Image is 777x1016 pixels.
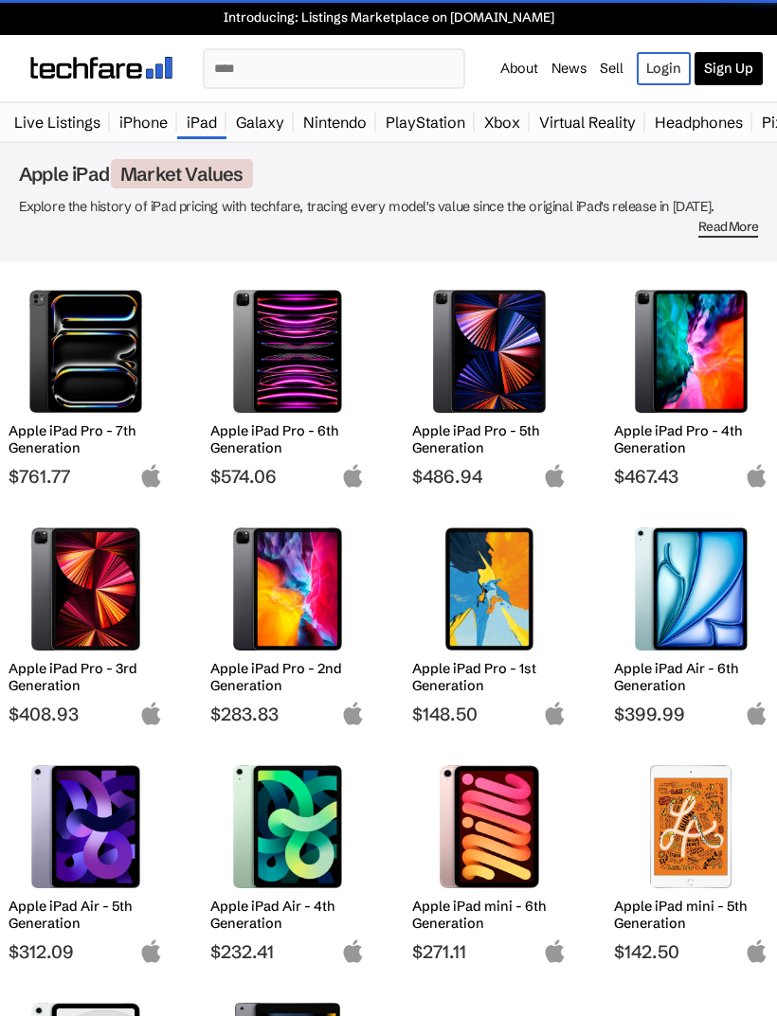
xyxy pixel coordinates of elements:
[9,465,163,488] span: $761.77
[5,103,110,141] a: Live Listings
[177,103,226,141] a: iPad
[9,660,163,694] h2: Apple iPad Pro - 3rd Generation
[341,464,365,488] img: apple-logo
[614,465,768,488] span: $467.43
[412,898,567,932] h2: Apple iPad mini - 6th Generation
[341,702,365,725] img: apple-logo
[19,219,758,235] div: Read More
[9,940,163,963] span: $312.09
[745,702,768,725] img: apple-logo
[210,703,365,725] span: $283.83
[530,103,645,141] a: Virtual Reality
[695,52,763,85] a: Sign Up
[645,103,752,141] a: Headphones
[19,162,758,186] h1: Apple iPad
[210,940,365,963] span: $232.41
[210,660,365,694] h2: Apple iPad Pro - 2nd Generation
[500,60,538,77] a: About
[225,290,351,413] img: Apple iPad Pro 6th Generation
[404,280,575,488] a: Apple iPad Pro 5th Generation Apple iPad Pro - 5th Generation $486.94 apple-logo
[412,465,567,488] span: $486.94
[605,756,777,963] a: Apple iPad mini 5th Generation Apple iPad mini - 5th Generation $142.50 apple-logo
[605,518,777,725] a: Apple iPad Air 6th Generation Apple iPad Air - 6th Generation $399.99 apple-logo
[605,280,777,488] a: Apple iPad Pro 4th Generation Apple iPad Pro - 4th Generation $467.43 apple-logo
[202,756,373,963] a: Apple iPad Air 4th Generation Apple iPad Air - 4th Generation $232.41 apple-logo
[637,52,691,85] a: Login
[210,422,365,456] h2: Apple iPad Pro - 6th Generation
[551,60,587,77] a: News
[139,702,163,725] img: apple-logo
[475,103,530,141] a: Xbox
[543,939,567,963] img: apple-logo
[202,280,373,488] a: Apple iPad Pro 6th Generation Apple iPad Pro - 6th Generation $574.06 apple-logo
[412,660,567,694] h2: Apple iPad Pro - 1st Generation
[9,9,768,26] a: Introducing: Listings Marketplace on [DOMAIN_NAME]
[225,765,351,888] img: Apple iPad Air 4th Generation
[412,940,567,963] span: $271.11
[600,60,623,77] a: Sell
[30,57,172,79] img: techfare logo
[614,422,768,456] h2: Apple iPad Pro - 4th Generation
[110,103,177,141] a: iPhone
[404,518,575,725] a: Apple iPad Pro 1st Generation Apple iPad Pro - 1st Generation $148.50 apple-logo
[543,702,567,725] img: apple-logo
[426,527,552,651] img: Apple iPad Pro 1st Generation
[210,898,365,932] h2: Apple iPad Air - 4th Generation
[404,756,575,963] a: Apple iPad mini 6th Generation Apple iPad mini - 6th Generation $271.11 apple-logo
[745,464,768,488] img: apple-logo
[111,159,253,188] span: Market Values
[543,464,567,488] img: apple-logo
[745,939,768,963] img: apple-logo
[628,290,754,413] img: Apple iPad Pro 4th Generation
[9,422,163,456] h2: Apple iPad Pro - 7th Generation
[139,464,163,488] img: apple-logo
[426,765,552,888] img: Apple iPad mini 6th Generation
[614,703,768,725] span: $399.99
[202,518,373,725] a: Apple iPad Pro 2nd Generation Apple iPad Pro - 2nd Generation $283.83 apple-logo
[376,103,475,141] a: PlayStation
[294,103,376,141] a: Nintendo
[19,195,758,219] p: Explore the history of iPad pricing with techfare, tracing every model's value since the original...
[210,465,365,488] span: $574.06
[23,527,149,651] img: Apple iPad Pro 3rd Generation
[614,660,768,694] h2: Apple iPad Air - 6th Generation
[412,422,567,456] h2: Apple iPad Pro - 5th Generation
[628,765,754,888] img: Apple iPad mini 5th Generation
[412,703,567,725] span: $148.50
[628,527,754,651] img: Apple iPad Air 6th Generation
[226,103,294,141] a: Galaxy
[614,940,768,963] span: $142.50
[139,939,163,963] img: apple-logo
[426,290,552,413] img: Apple iPad Pro 5th Generation
[23,765,149,888] img: Apple iPad Air 5th Generation
[341,939,365,963] img: apple-logo
[225,527,351,651] img: Apple iPad Pro 2nd Generation
[698,219,758,238] span: Read More
[23,290,149,413] img: Apple iPad Pro 7th Generation
[614,898,768,932] h2: Apple iPad mini - 5th Generation
[9,703,163,725] span: $408.93
[9,898,163,932] h2: Apple iPad Air - 5th Generation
